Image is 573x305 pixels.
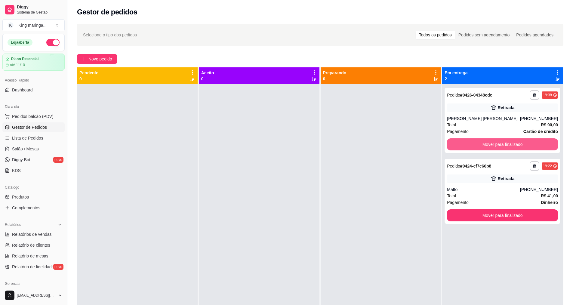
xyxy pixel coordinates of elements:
button: Select a team [2,19,65,31]
span: Lista de Pedidos [12,135,43,141]
div: Acesso Rápido [2,75,65,85]
span: Gestor de Pedidos [12,124,47,130]
span: Salão / Mesas [12,146,39,152]
strong: Cartão de crédito [523,129,558,134]
button: [EMAIL_ADDRESS][DOMAIN_NAME] [2,288,65,303]
strong: Dinheiro [541,200,558,205]
div: 19:38 [543,93,552,97]
div: [PHONE_NUMBER] [520,186,558,193]
span: Pagamento [447,128,469,135]
div: Retirada [498,176,515,182]
div: Todos os pedidos [416,31,455,39]
p: Pendente [79,70,98,76]
a: Relatórios de vendas [2,230,65,239]
span: plus [82,57,86,61]
p: Preparando [323,70,347,76]
a: Produtos [2,192,65,202]
div: Retirada [498,105,515,111]
span: KDS [12,168,21,174]
button: Novo pedido [77,54,117,64]
span: Complementos [12,205,40,211]
a: Relatório de fidelidadenovo [2,262,65,272]
a: KDS [2,166,65,175]
a: Gestor de Pedidos [2,122,65,132]
span: Relatório de mesas [12,253,48,259]
div: [PERSON_NAME] [PERSON_NAME] [447,116,520,122]
span: K [8,22,14,28]
span: Total [447,193,456,199]
span: Pedido [447,164,460,168]
strong: # 0424-cf7c66b8 [460,164,491,168]
p: Aceito [201,70,214,76]
span: Pedidos balcão (PDV) [12,113,54,119]
a: Lista de Pedidos [2,133,65,143]
button: Mover para finalizado [447,209,558,221]
span: Relatórios de vendas [12,231,52,237]
a: Dashboard [2,85,65,95]
div: 19:22 [543,164,552,168]
span: Novo pedido [88,56,112,62]
button: Pedidos balcão (PDV) [2,112,65,121]
h2: Gestor de pedidos [77,7,137,17]
div: Catálogo [2,183,65,192]
button: Alterar Status [46,39,60,46]
p: 2 [445,76,467,82]
div: Loja aberta [8,39,32,46]
span: Total [447,122,456,128]
span: Produtos [12,194,29,200]
div: Pedidos sem agendamento [455,31,513,39]
a: Relatório de clientes [2,240,65,250]
p: 0 [323,76,347,82]
article: Plano Essencial [11,57,39,61]
p: Em entrega [445,70,467,76]
div: [PHONE_NUMBER] [520,116,558,122]
span: Sistema de Gestão [17,10,62,15]
strong: R$ 90,00 [541,122,558,127]
div: Gerenciar [2,279,65,288]
a: Complementos [2,203,65,213]
div: Dia a dia [2,102,65,112]
strong: # 0426-04348cdc [460,93,492,97]
a: Salão / Mesas [2,144,65,154]
div: Pedidos agendados [513,31,557,39]
article: até 11/10 [10,63,25,67]
p: 0 [201,76,214,82]
strong: R$ 41,00 [541,193,558,198]
span: Selecione o tipo dos pedidos [83,32,137,38]
span: Relatórios [5,222,21,227]
a: Relatório de mesas [2,251,65,261]
button: Mover para finalizado [447,138,558,150]
a: DiggySistema de Gestão [2,2,65,17]
a: Diggy Botnovo [2,155,65,165]
span: Diggy Bot [12,157,30,163]
span: Relatório de fidelidade [12,264,54,270]
div: King maringa ... [18,22,47,28]
span: Pagamento [447,199,469,206]
span: Diggy [17,5,62,10]
p: 0 [79,76,98,82]
span: Pedido [447,93,460,97]
span: Relatório de clientes [12,242,50,248]
span: [EMAIL_ADDRESS][DOMAIN_NAME] [17,293,55,298]
a: Plano Essencialaté 11/10 [2,54,65,71]
span: Dashboard [12,87,33,93]
div: Matto [447,186,520,193]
